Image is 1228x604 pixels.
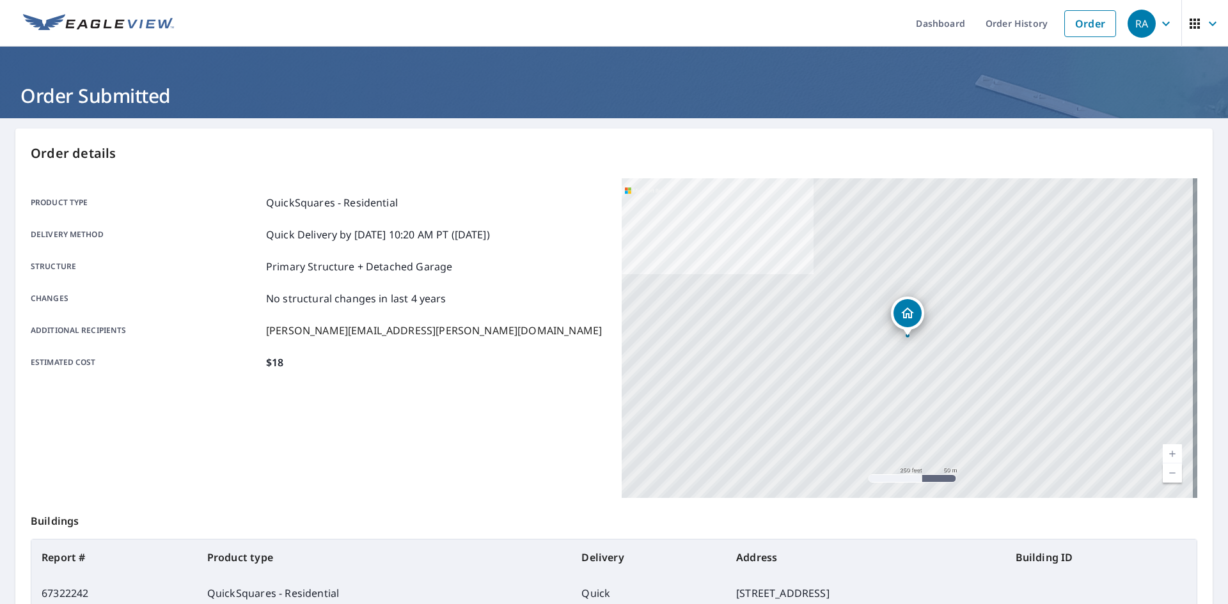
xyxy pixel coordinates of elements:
[1163,444,1182,463] a: Current Level 17, Zoom In
[891,297,924,336] div: Dropped pin, building 1, Residential property, 694 Rustic Valley Dr Ballwin, MO 63021
[31,144,1197,163] p: Order details
[266,195,398,210] p: QuickSquares - Residential
[1128,10,1156,38] div: RA
[1163,463,1182,483] a: Current Level 17, Zoom Out
[266,323,602,338] p: [PERSON_NAME][EMAIL_ADDRESS][PERSON_NAME][DOMAIN_NAME]
[31,323,261,338] p: Additional recipients
[31,291,261,306] p: Changes
[31,539,197,575] th: Report #
[266,355,283,370] p: $18
[726,539,1005,575] th: Address
[266,291,446,306] p: No structural changes in last 4 years
[31,259,261,274] p: Structure
[31,195,261,210] p: Product type
[1064,10,1116,37] a: Order
[266,227,490,242] p: Quick Delivery by [DATE] 10:20 AM PT ([DATE])
[31,227,261,242] p: Delivery method
[266,259,452,274] p: Primary Structure + Detached Garage
[15,82,1213,109] h1: Order Submitted
[197,539,572,575] th: Product type
[23,14,174,33] img: EV Logo
[571,539,726,575] th: Delivery
[31,355,261,370] p: Estimated cost
[31,498,1197,539] p: Buildings
[1005,539,1197,575] th: Building ID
